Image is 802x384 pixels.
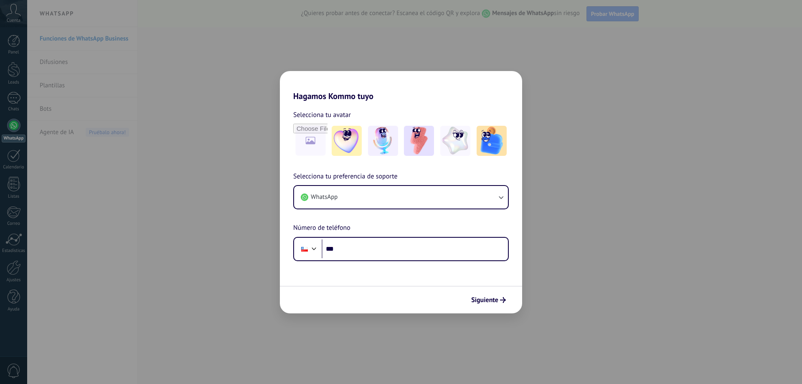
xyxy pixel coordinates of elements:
span: Selecciona tu preferencia de soporte [293,171,398,182]
h2: Hagamos Kommo tuyo [280,71,522,101]
span: Selecciona tu avatar [293,109,351,120]
img: -1.jpeg [332,126,362,156]
img: -5.jpeg [477,126,507,156]
div: Chile: + 56 [297,240,312,258]
img: -4.jpeg [440,126,470,156]
span: WhatsApp [311,193,338,201]
span: Siguiente [471,297,498,303]
img: -3.jpeg [404,126,434,156]
button: Siguiente [467,293,510,307]
img: -2.jpeg [368,126,398,156]
span: Número de teléfono [293,223,350,234]
button: WhatsApp [294,186,508,209]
